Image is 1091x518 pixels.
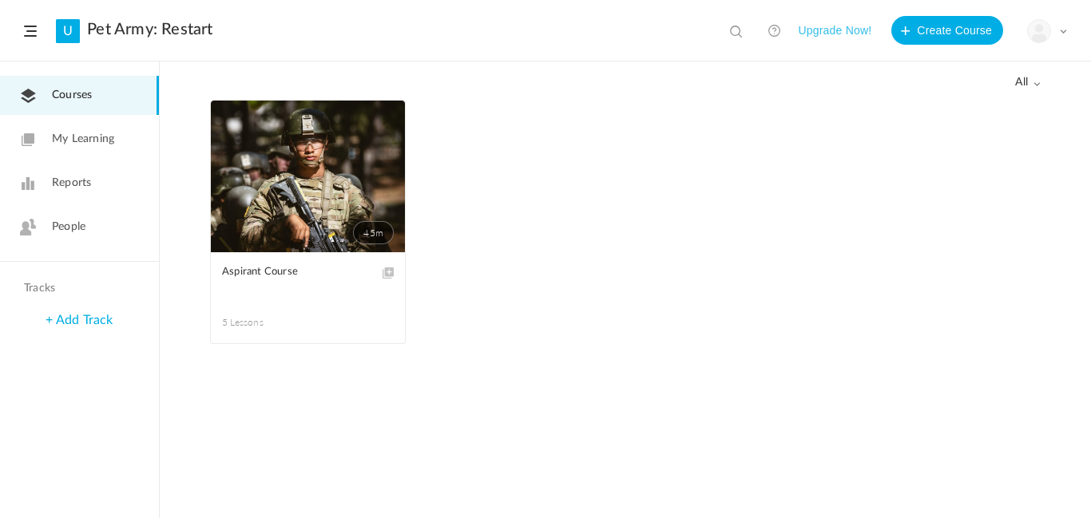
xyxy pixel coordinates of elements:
button: Create Course [891,16,1003,45]
a: U [56,19,80,43]
span: Courses [52,87,92,104]
a: + Add Track [46,314,113,326]
button: Upgrade Now! [798,16,871,45]
span: Reports [52,175,91,192]
span: all [1015,76,1041,89]
a: Aspirant Course [222,263,394,299]
a: 45m [211,101,405,252]
span: 5 Lessons [222,315,308,330]
span: 45m [353,221,394,244]
img: user-image.png [1028,20,1050,42]
a: Pet Army: Restart [87,20,212,39]
span: Aspirant Course [222,263,370,281]
span: My Learning [52,131,114,148]
h4: Tracks [24,282,131,295]
span: People [52,219,85,235]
